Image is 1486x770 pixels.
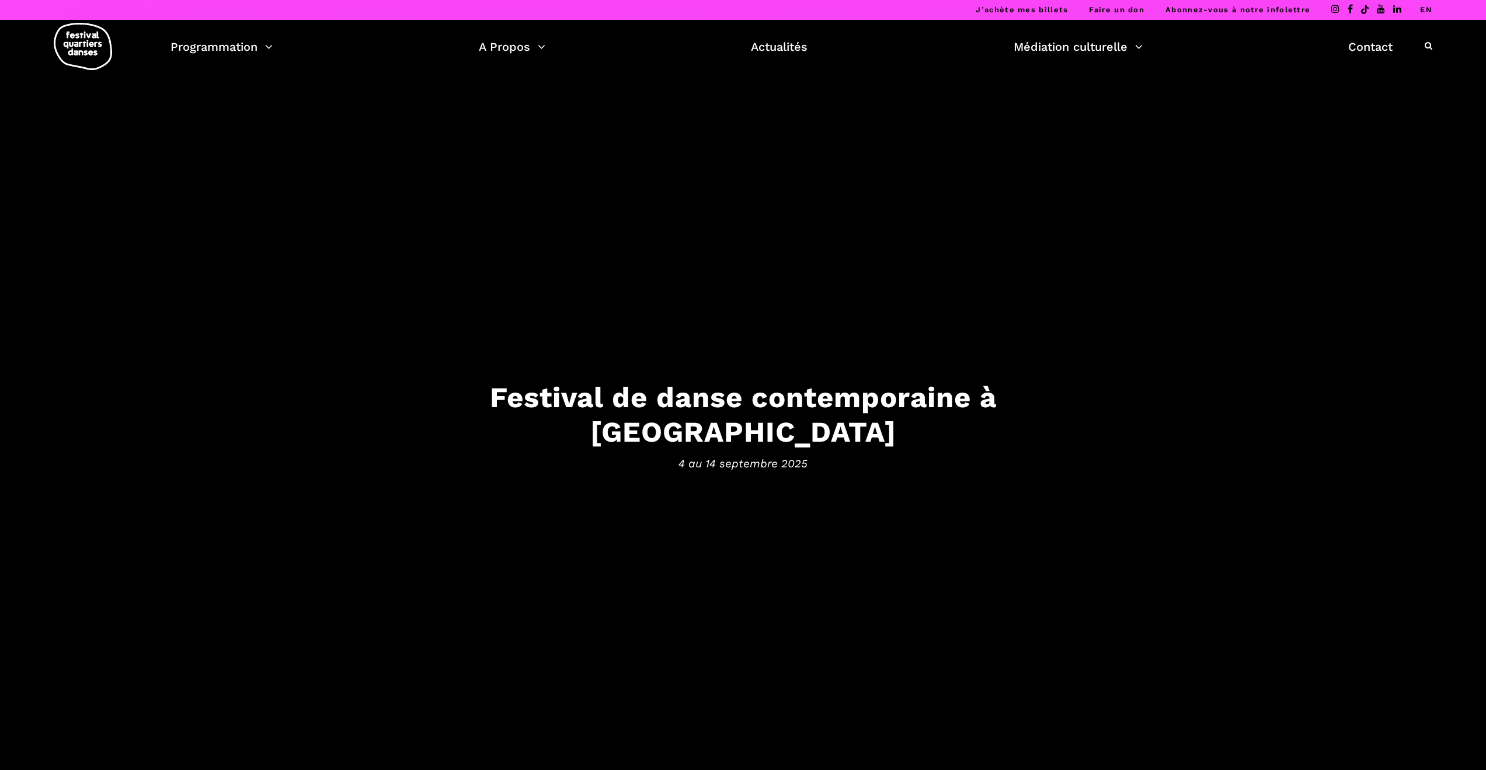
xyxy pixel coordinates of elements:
[1014,37,1143,57] a: Médiation culturelle
[1420,5,1432,14] a: EN
[54,23,112,70] img: logo-fqd-med
[1348,37,1393,57] a: Contact
[1165,5,1310,14] a: Abonnez-vous à notre infolettre
[751,37,808,57] a: Actualités
[170,37,273,57] a: Programmation
[381,455,1105,472] span: 4 au 14 septembre 2025
[976,5,1068,14] a: J’achète mes billets
[1089,5,1144,14] a: Faire un don
[479,37,545,57] a: A Propos
[381,380,1105,449] h3: Festival de danse contemporaine à [GEOGRAPHIC_DATA]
